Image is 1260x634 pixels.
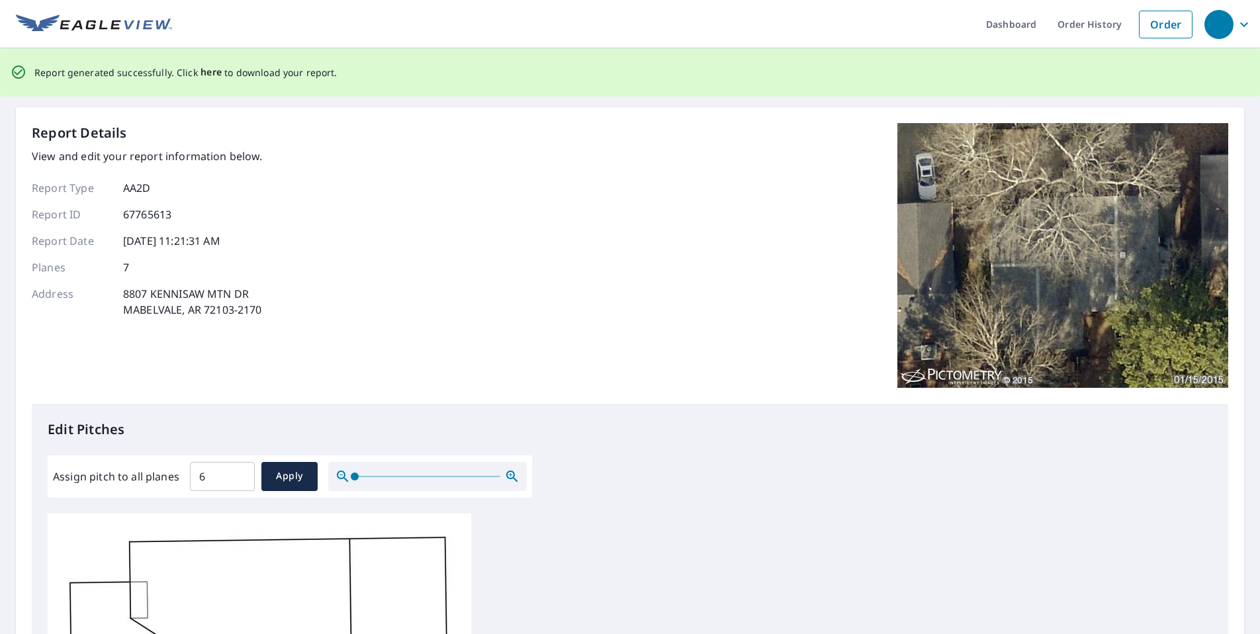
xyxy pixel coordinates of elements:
[32,123,127,143] p: Report Details
[261,462,318,491] button: Apply
[32,286,111,318] p: Address
[123,206,171,222] p: 67765613
[32,259,111,275] p: Planes
[201,64,222,81] button: here
[32,148,263,164] p: View and edit your report information below.
[123,180,151,196] p: AA2D
[1139,11,1192,38] a: Order
[34,64,337,81] p: Report generated successfully. Click to download your report.
[48,420,1212,439] p: Edit Pitches
[32,180,111,196] p: Report Type
[16,15,172,34] img: EV Logo
[190,458,255,495] input: 00.0
[123,259,129,275] p: 7
[272,468,307,484] span: Apply
[897,123,1228,388] img: Top image
[32,206,111,222] p: Report ID
[123,286,262,318] p: 8807 KENNISAW MTN DR MABELVALE, AR 72103-2170
[32,233,111,249] p: Report Date
[53,469,179,484] label: Assign pitch to all planes
[123,233,220,249] p: [DATE] 11:21:31 AM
